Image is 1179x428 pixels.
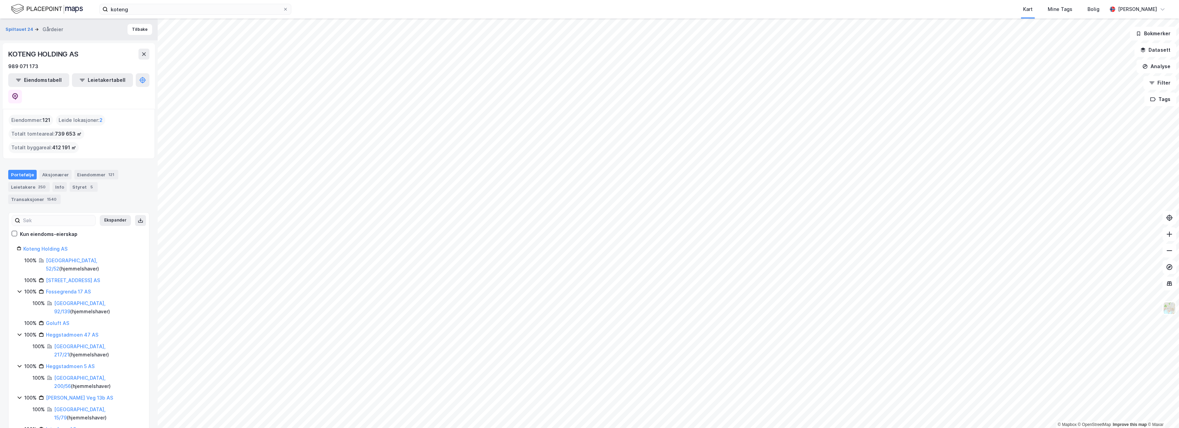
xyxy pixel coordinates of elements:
a: [GEOGRAPHIC_DATA], 92/139 [54,300,106,314]
div: ( hjemmelshaver ) [54,405,141,422]
button: Datasett [1134,43,1176,57]
a: [PERSON_NAME] Veg 13b AS [46,395,113,401]
div: Bolig [1087,5,1099,13]
button: Tags [1144,92,1176,106]
div: [PERSON_NAME] [1118,5,1157,13]
div: 100% [24,256,37,265]
a: Koteng Holding AS [23,246,68,252]
div: Styret [70,182,98,192]
div: 100% [24,319,37,327]
div: 100% [24,394,37,402]
a: Heggstadmoen 47 AS [46,332,98,338]
div: ( hjemmelshaver ) [54,374,141,390]
span: 412 191 ㎡ [52,143,76,152]
div: Mine Tags [1048,5,1072,13]
a: [GEOGRAPHIC_DATA], 217/21 [54,343,106,357]
div: ( hjemmelshaver ) [54,342,141,359]
div: 100% [33,342,45,351]
a: Mapbox [1058,422,1077,427]
span: 2 [99,116,102,124]
div: Transaksjoner [8,194,61,204]
a: Improve this map [1113,422,1147,427]
div: 250 [37,184,47,190]
a: OpenStreetMap [1078,422,1111,427]
div: Kart [1023,5,1033,13]
div: Eiendommer : [9,115,53,126]
div: Leietakere [8,182,50,192]
input: Søk [20,215,95,226]
div: 100% [24,276,37,285]
div: ( hjemmelshaver ) [46,256,141,273]
button: Ekspander [100,215,131,226]
div: 100% [33,374,45,382]
div: 5 [88,184,95,190]
img: logo.f888ab2527a4732fd821a326f86c7f29.svg [11,3,83,15]
button: Leietakertabell [72,73,133,87]
a: Goluft AS [46,320,69,326]
div: Info [52,182,67,192]
div: Totalt tomteareal : [9,128,84,139]
div: 989 071 173 [8,62,38,71]
div: Kun eiendoms-eierskap [20,230,77,238]
span: 121 [42,116,50,124]
div: 100% [33,299,45,307]
button: Bokmerker [1130,27,1176,40]
button: Analyse [1137,60,1176,73]
button: Eiendomstabell [8,73,69,87]
div: Portefølje [8,170,37,179]
a: [GEOGRAPHIC_DATA], 52/52 [46,257,97,272]
div: Kontrollprogram for chat [1145,395,1179,428]
a: [GEOGRAPHIC_DATA], 15/79 [54,406,106,420]
input: Søk på adresse, matrikkel, gårdeiere, leietakere eller personer [108,4,283,14]
div: Eiendommer [74,170,118,179]
div: ( hjemmelshaver ) [54,299,141,316]
div: Leide lokasjoner : [56,115,105,126]
a: [STREET_ADDRESS] AS [46,277,100,283]
div: 1540 [46,196,58,203]
div: Gårdeier [42,25,63,34]
a: [GEOGRAPHIC_DATA], 200/56 [54,375,106,389]
div: 100% [24,288,37,296]
div: Aksjonærer [39,170,72,179]
a: Fossegrenda 17 AS [46,289,91,294]
button: Filter [1143,76,1176,90]
span: 739 653 ㎡ [55,130,82,138]
img: Z [1163,302,1176,315]
div: Totalt byggareal : [9,142,79,153]
div: 100% [24,331,37,339]
a: Heggstadmoen 5 AS [46,363,95,369]
div: 100% [24,362,37,370]
div: 121 [107,171,116,178]
button: Spiltauet 24 [5,26,35,33]
div: 100% [33,405,45,414]
button: Tilbake [127,24,152,35]
div: KOTENG HOLDING AS [8,49,80,60]
iframe: Chat Widget [1145,395,1179,428]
